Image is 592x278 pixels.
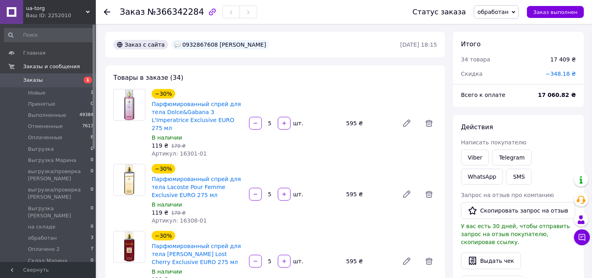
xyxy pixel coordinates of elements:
[152,164,175,174] div: −30%
[152,217,207,224] span: Артикул: 16308-01
[527,6,584,18] button: Заказ выполнен
[28,146,54,153] span: Выгрузка
[574,229,590,245] button: Чат с покупателем
[412,8,466,16] div: Статус заказа
[461,56,490,63] span: 34 товара
[291,190,304,198] div: шт.
[152,134,182,141] span: В наличии
[461,169,503,185] a: WhatsApp
[421,115,437,131] span: Удалить
[461,71,483,77] span: Скидка
[461,223,570,245] span: У вас есть 30 дней, чтобы отправить запрос на отзыв покупателю, скопировав ссылку.
[492,150,531,166] a: Telegram
[461,192,554,198] span: Запрос на отзыв про компанию
[461,139,527,146] span: Написать покупателю
[291,119,304,127] div: шт.
[28,235,57,242] span: обработан
[461,123,493,131] span: Действия
[28,186,91,201] span: выгрузка/проверка [PERSON_NAME]
[28,168,91,182] span: выгрузка/проверка [PERSON_NAME]
[91,186,93,201] span: 0
[114,164,145,195] img: Парфюмированный спрей для тела Lacoste Pour Femme Exclusive EURO 275 мл
[461,92,505,98] span: Всего к оплате
[152,150,207,157] span: Артикул: 16301-01
[291,257,304,265] div: шт.
[91,223,93,231] span: 0
[113,40,168,49] div: Заказ с сайта
[147,7,204,17] span: №366342284
[550,55,576,63] div: 17 409 ₴
[114,231,145,262] img: Парфюмированный спрей для тела Tom Ford Lost Cherry Exclusive EURO 275 мл
[546,71,576,77] span: −348.18 ₴
[91,89,93,97] span: 1
[343,118,396,129] div: 595 ₴
[152,201,182,208] span: В наличии
[477,9,509,15] span: обработан
[399,186,415,202] a: Редактировать
[152,89,175,99] div: −30%
[91,205,93,219] span: 0
[399,253,415,269] a: Редактировать
[152,101,241,131] a: Парфюмированный спрей для тела Dolce&Gabana 3 L'Imperatrice Exclusive EURO 275 мл
[23,77,43,84] span: Заказы
[28,223,55,231] span: на складе
[91,257,93,264] span: 0
[23,49,46,57] span: Главная
[174,41,181,48] img: :speech_balloon:
[91,134,93,141] span: 8
[461,202,575,219] button: Скопировать запрос на отзыв
[26,5,86,12] span: ua-torg
[82,123,93,130] span: 7613
[104,8,110,16] div: Вернуться назад
[171,40,269,49] div: 0932867608 [PERSON_NAME]
[461,252,521,269] button: Выдать чек
[28,157,76,164] span: Выгрузка Марина
[28,101,55,108] span: Принятые
[79,112,93,119] span: 49384
[171,143,186,149] span: 170 ₴
[28,257,67,264] span: Склад Марина
[152,231,175,241] div: −30%
[533,9,578,15] span: Заказ выполнен
[28,205,91,219] span: Выгрузка [PERSON_NAME]
[421,186,437,202] span: Удалить
[461,40,481,48] span: Итого
[152,268,182,275] span: В наличии
[28,246,60,253] span: Оплачено 2
[400,41,437,48] time: [DATE] 18:15
[91,101,93,108] span: 0
[506,169,532,185] button: SMS
[461,150,489,166] a: Viber
[91,146,93,153] span: 0
[399,115,415,131] a: Редактировать
[421,253,437,269] span: Удалить
[84,77,92,83] span: 1
[113,74,183,81] span: Товары в заказе (34)
[26,12,96,19] div: Ваш ID: 2252010
[91,246,93,253] span: 7
[120,7,145,17] span: Заказ
[28,123,63,130] span: Отмененные
[343,189,396,200] div: 595 ₴
[152,176,241,198] a: Парфюмированный спрей для тела Lacoste Pour Femme Exclusive EURO 275 мл
[91,235,93,242] span: 3
[28,112,66,119] span: Выполненные
[23,63,80,70] span: Заказы и сообщения
[152,142,168,149] span: 119 ₴
[91,157,93,164] span: 0
[152,209,168,216] span: 119 ₴
[171,210,186,216] span: 170 ₴
[91,168,93,182] span: 0
[152,243,241,265] a: Парфюмированный спрей для тела [PERSON_NAME] Lost Cherry Exclusive EURO 275 мл
[28,89,46,97] span: Новые
[343,256,396,267] div: 595 ₴
[28,134,62,141] span: Оплаченные
[114,89,145,120] img: Парфюмированный спрей для тела Dolce&Gabana 3 L'Imperatrice Exclusive EURO 275 мл
[538,92,576,98] b: 17 060.82 ₴
[4,28,94,42] input: Поиск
